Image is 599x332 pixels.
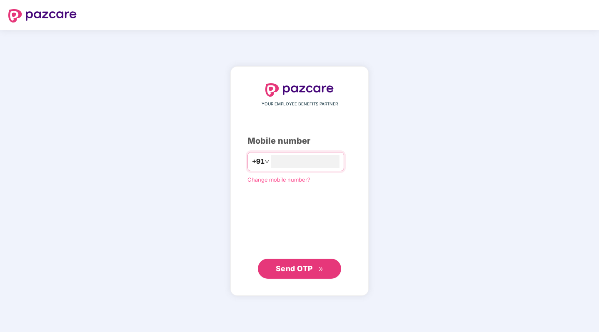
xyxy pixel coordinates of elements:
[265,83,334,97] img: logo
[276,264,313,273] span: Send OTP
[265,159,270,164] span: down
[258,259,341,279] button: Send OTPdouble-right
[247,135,352,147] div: Mobile number
[8,9,77,22] img: logo
[247,176,310,183] a: Change mobile number?
[252,156,265,167] span: +91
[318,267,324,272] span: double-right
[262,101,338,107] span: YOUR EMPLOYEE BENEFITS PARTNER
